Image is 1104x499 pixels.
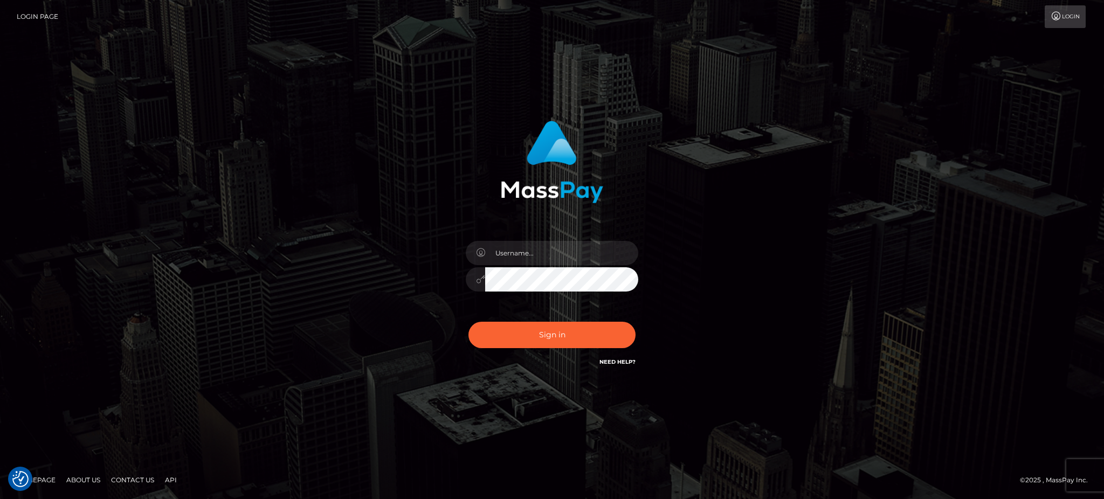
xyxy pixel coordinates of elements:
img: Revisit consent button [12,471,29,487]
a: Login Page [17,5,58,28]
div: © 2025 , MassPay Inc. [1020,474,1096,486]
a: Homepage [12,472,60,488]
button: Consent Preferences [12,471,29,487]
a: Contact Us [107,472,158,488]
a: Need Help? [599,358,636,365]
a: Login [1045,5,1086,28]
button: Sign in [468,322,636,348]
img: MassPay Login [501,121,603,203]
a: About Us [62,472,105,488]
a: API [161,472,181,488]
input: Username... [485,241,638,265]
